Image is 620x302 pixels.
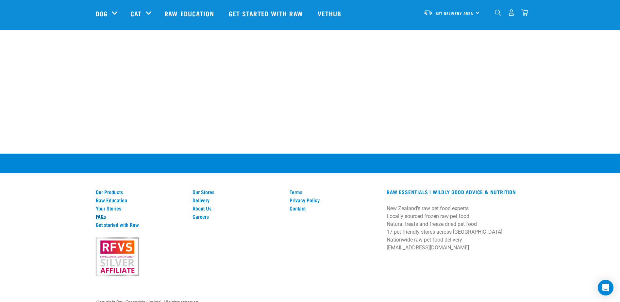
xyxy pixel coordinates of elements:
img: van-moving.png [424,9,432,15]
a: Raw Education [96,197,185,203]
a: Cat [130,8,142,18]
div: Open Intercom Messenger [598,280,613,295]
a: FAQs [96,213,185,219]
a: Privacy Policy [290,197,379,203]
a: Dog [96,8,108,18]
img: home-icon@2x.png [521,9,528,16]
a: About Us [193,205,282,211]
h3: RAW ESSENTIALS | Wildly Good Advice & Nutrition [387,189,524,195]
p: New Zealand's raw pet food experts Locally sourced frozen raw pet food Natural treats and freeze ... [387,205,524,252]
a: Our Products [96,189,185,195]
img: rfvs.png [93,236,142,277]
img: home-icon-1@2x.png [495,9,501,16]
a: Get started with Raw [222,0,311,26]
a: Careers [193,213,282,219]
a: Vethub [311,0,350,26]
span: Set Delivery Area [436,12,474,14]
a: Our Stores [193,189,282,195]
img: user.png [508,9,515,16]
a: Terms [290,189,379,195]
a: Your Stories [96,205,185,211]
a: Raw Education [158,0,222,26]
a: Get started with Raw [96,222,185,227]
a: Delivery [193,197,282,203]
a: Contact [290,205,379,211]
